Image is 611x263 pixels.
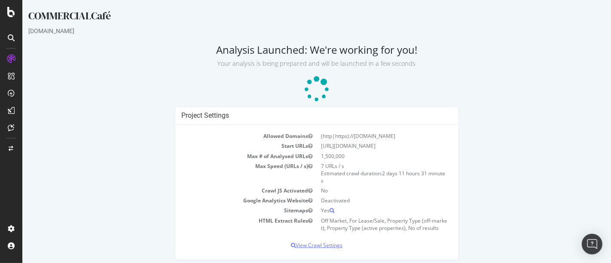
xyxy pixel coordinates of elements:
[159,216,295,233] td: HTML Extract Rules
[159,111,430,120] h4: Project Settings
[294,205,430,215] td: Yes
[294,141,430,151] td: [URL][DOMAIN_NAME]
[14,22,21,29] img: website_grey.svg
[582,234,602,254] div: Open Intercom Messenger
[6,44,583,68] h2: Analysis Launched: We're working for you!
[196,59,394,67] small: Your analysis is being prepared and will be launched in a few seconds
[294,161,430,186] td: 7 URLs / s Estimated crawl duration:
[294,186,430,196] td: No
[294,196,430,205] td: Deactivated
[294,131,430,141] td: (http|https)://[DOMAIN_NAME]
[22,22,95,29] div: Domain: [DOMAIN_NAME]
[294,151,430,161] td: 1,500,000
[33,51,77,56] div: Domain Overview
[159,186,295,196] td: Crawl JS Activated
[95,51,145,56] div: Keywords by Traffic
[24,14,42,21] div: v 4.0.25
[159,205,295,215] td: Sitemaps
[159,196,295,205] td: Google Analytics Website
[159,141,295,151] td: Start URLs
[23,50,30,57] img: tab_domain_overview_orange.svg
[299,170,423,184] span: 2 days 11 hours 31 minutes
[294,216,430,233] td: Off Market, For Lease/Sale, Property Type (off-market), Property Type (active properties), No of ...
[159,161,295,186] td: Max Speed (URLs / s)
[159,151,295,161] td: Max # of Analysed URLs
[6,9,583,27] div: COMMERCIALCafé
[159,131,295,141] td: Allowed Domains
[159,242,430,249] p: View Crawl Settings
[14,14,21,21] img: logo_orange.svg
[6,27,583,35] div: [DOMAIN_NAME]
[86,50,92,57] img: tab_keywords_by_traffic_grey.svg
